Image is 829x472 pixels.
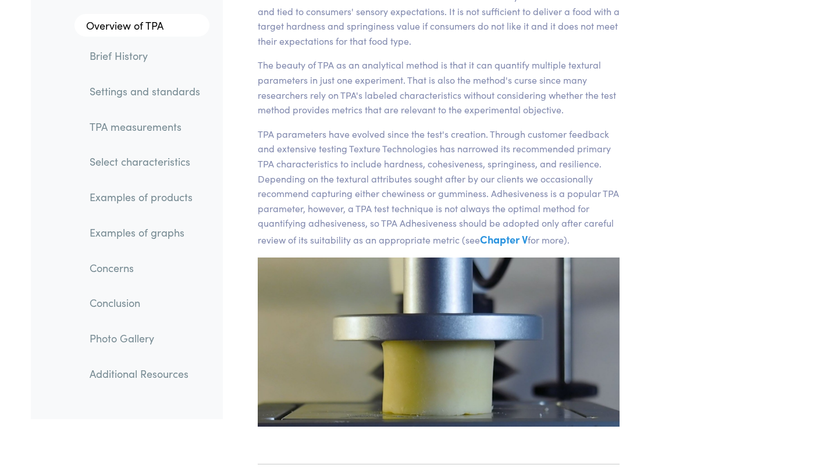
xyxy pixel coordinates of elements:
p: TPA parameters have evolved since the test's creation. Through customer feedback and extensive te... [258,127,620,248]
a: TPA measurements [80,113,209,140]
a: Conclusion [80,290,209,317]
a: Examples of graphs [80,219,209,246]
img: cheese, precompression [258,258,620,427]
a: Photo Gallery [80,325,209,352]
a: Chapter V [480,232,528,246]
a: Brief History [80,43,209,70]
a: Additional Resources [80,360,209,387]
a: Select characteristics [80,149,209,176]
p: The beauty of TPA as an analytical method is that it can quantify multiple textural parameters in... [258,58,620,117]
a: Overview of TPA [74,14,209,37]
a: Settings and standards [80,78,209,105]
a: Examples of products [80,184,209,211]
a: Concerns [80,255,209,281]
